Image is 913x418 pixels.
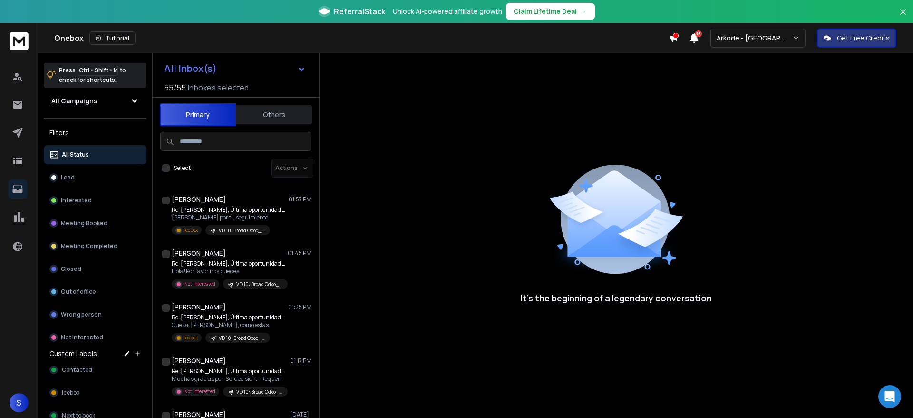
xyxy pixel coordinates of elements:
[172,302,226,312] h1: [PERSON_NAME]
[188,82,249,93] h3: Inboxes selected
[521,291,712,305] p: It’s the beginning of a legendary conversation
[156,59,313,78] button: All Inbox(s)
[61,242,117,250] p: Meeting Completed
[897,6,909,29] button: Close banner
[393,7,502,16] p: Unlock AI-powered affiliate growth
[44,328,146,347] button: Not Interested
[172,206,286,214] p: Re: [PERSON_NAME], Última oportunidad para
[172,260,286,268] p: Re: [PERSON_NAME], Última oportunidad para
[878,385,901,408] div: Open Intercom Messenger
[236,388,282,396] p: VD 10: Broad Odoo_Campaign - ARKODE
[695,30,702,37] span: 15
[172,214,286,221] p: [PERSON_NAME] por tu seguimiento.
[837,33,890,43] p: Get Free Credits
[236,281,282,288] p: VD 10: Broad Odoo_Campaign - ARKODE
[62,366,92,374] span: Contacted
[581,7,587,16] span: →
[817,29,896,48] button: Get Free Credits
[172,321,286,329] p: Que tal [PERSON_NAME], como estás
[172,249,226,258] h1: [PERSON_NAME]
[236,104,312,125] button: Others
[172,268,286,275] p: Hola! Por favor nos puedes
[44,91,146,110] button: All Campaigns
[44,237,146,256] button: Meeting Completed
[44,383,146,402] button: Icebox
[61,334,103,341] p: Not Interested
[10,393,29,412] button: S
[44,145,146,164] button: All Status
[61,311,102,318] p: Wrong person
[44,214,146,233] button: Meeting Booked
[174,164,191,172] label: Select
[61,265,81,273] p: Closed
[62,389,79,397] span: Icebox
[184,388,215,395] p: Not Interested
[290,357,311,365] p: 01:17 PM
[61,197,92,204] p: Interested
[49,349,97,358] h3: Custom Labels
[78,65,118,76] span: Ctrl + Shift + k
[44,305,146,324] button: Wrong person
[219,335,264,342] p: VD 10: Broad Odoo_Campaign - ARKODE
[184,334,198,341] p: Icebox
[506,3,595,20] button: Claim Lifetime Deal→
[44,282,146,301] button: Out of office
[160,103,236,126] button: Primary
[184,280,215,288] p: Not Interested
[164,64,217,73] h1: All Inbox(s)
[288,303,311,311] p: 01:25 PM
[51,96,97,106] h1: All Campaigns
[44,191,146,210] button: Interested
[89,31,136,45] button: Tutorial
[184,227,198,234] p: Icebox
[172,314,286,321] p: Re: [PERSON_NAME], Última oportunidad para
[172,375,286,383] p: Muchas gracias por Su decision. Requeriríamos
[717,33,793,43] p: Arkode - [GEOGRAPHIC_DATA]
[172,356,226,366] h1: [PERSON_NAME]
[44,126,146,139] h3: Filters
[334,6,385,17] span: ReferralStack
[219,227,264,234] p: VD 10: Broad Odoo_Campaign - ARKODE
[54,31,669,45] div: Onebox
[44,168,146,187] button: Lead
[172,368,286,375] p: Re: [PERSON_NAME], Última oportunidad para
[62,151,89,159] p: All Status
[288,249,311,257] p: 01:45 PM
[59,66,126,85] p: Press to check for shortcuts.
[61,219,107,227] p: Meeting Booked
[44,259,146,279] button: Closed
[44,360,146,379] button: Contacted
[164,82,186,93] span: 55 / 55
[61,174,75,181] p: Lead
[61,288,96,296] p: Out of office
[289,196,311,203] p: 01:57 PM
[172,195,226,204] h1: [PERSON_NAME]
